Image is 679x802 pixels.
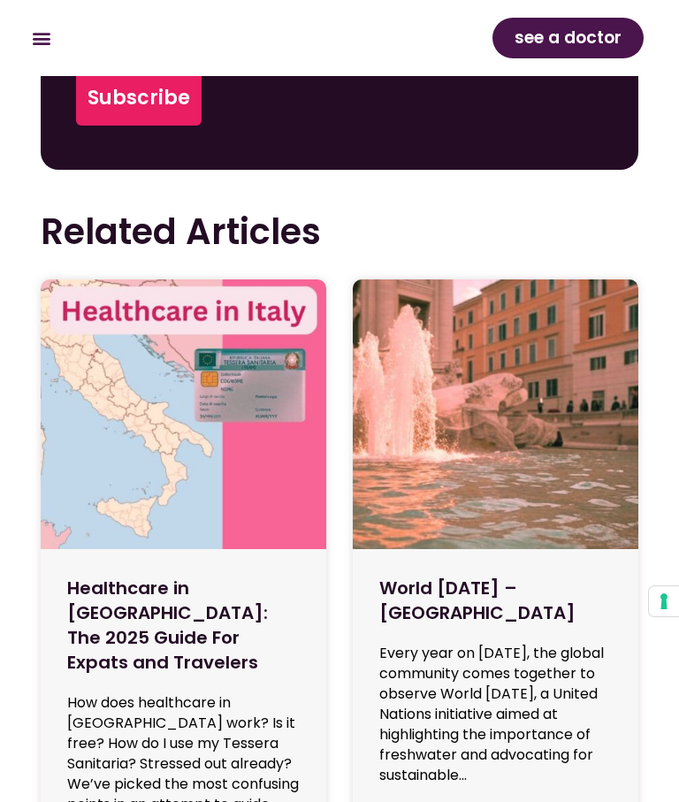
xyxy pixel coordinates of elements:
[379,576,576,625] a: World [DATE] – [GEOGRAPHIC_DATA]
[88,84,190,112] span: Subscribe
[492,18,644,58] a: see a doctor
[649,586,679,616] button: Your consent preferences for tracking technologies
[67,576,268,675] a: Healthcare in [GEOGRAPHIC_DATA]: The 2025 Guide For Expats and Travelers
[379,643,612,785] p: Every year on [DATE], the global community comes together to observe World [DATE], a United Natio...
[41,279,326,549] img: healthcare system in italy
[76,71,201,126] button: Subscribe
[41,210,638,253] h4: Related Articles
[515,24,622,52] span: see a doctor
[27,24,56,53] div: Menu Toggle
[353,279,638,549] img: tap water in rome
